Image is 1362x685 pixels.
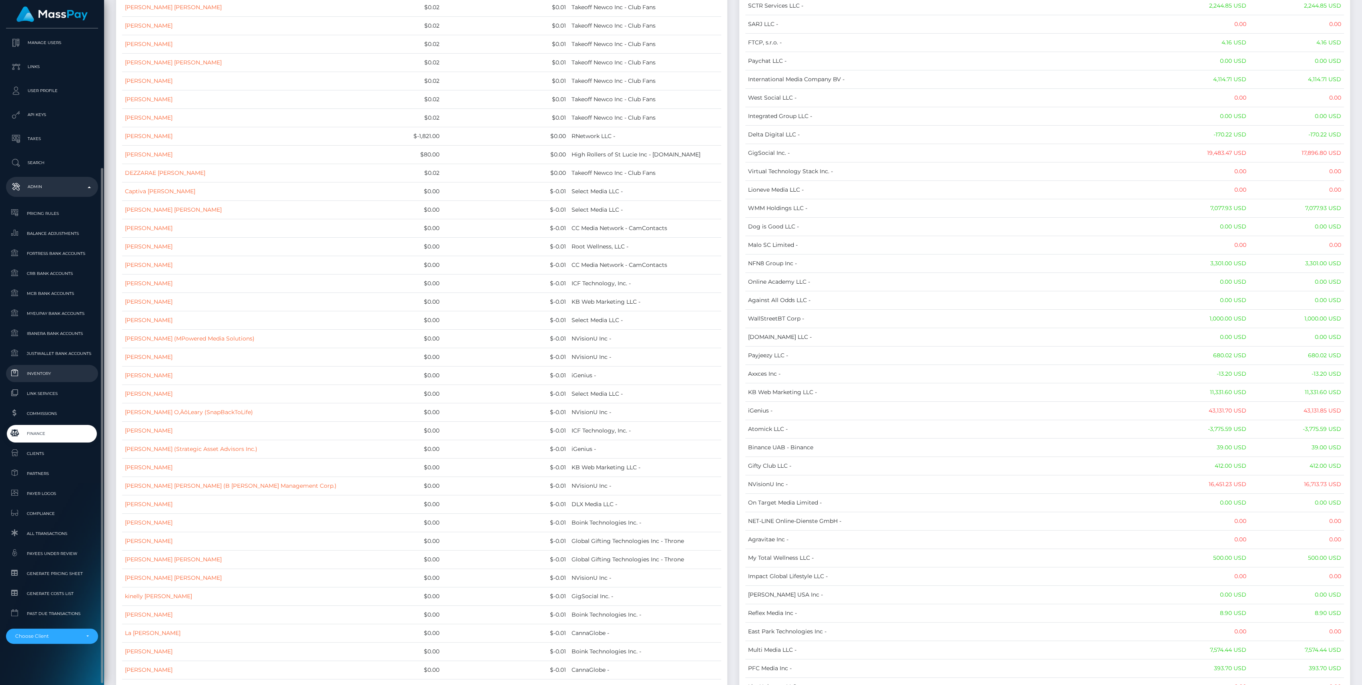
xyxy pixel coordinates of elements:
[6,585,98,602] a: Generate Costs List
[9,369,95,378] span: Inventory
[442,348,568,366] td: $-0.01
[745,291,1159,310] td: Against All Odds LLC -
[1159,291,1249,310] td: 0.00 USD
[6,525,98,542] a: All Transactions
[6,445,98,462] a: Clients
[125,298,173,305] a: [PERSON_NAME]
[442,16,568,35] td: $0.01
[745,586,1159,604] td: [PERSON_NAME] USA Inc -
[1249,586,1344,604] td: 0.00 USD
[369,256,443,274] td: $0.00
[125,169,205,176] a: DEZZARAE [PERSON_NAME]
[9,61,95,73] p: Links
[1159,162,1249,181] td: 0.00
[442,532,568,550] td: $-0.01
[569,108,721,127] td: Takeoff Newco Inc - Club Fans
[745,420,1159,439] td: Atomick LLC -
[9,157,95,169] p: Search
[9,309,95,318] span: MyEUPay Bank Accounts
[1159,328,1249,347] td: 0.00 USD
[745,15,1159,34] td: SARJ LLC -
[9,449,95,458] span: Clients
[369,164,443,182] td: $0.02
[569,458,721,477] td: KB Web Marketing LLC -
[1249,604,1344,623] td: 8.90 USD
[369,495,443,513] td: $0.00
[369,569,443,587] td: $0.00
[369,421,443,440] td: $0.00
[1249,494,1344,512] td: 0.00 USD
[1249,365,1344,383] td: -13.20 USD
[369,292,443,311] td: $0.00
[442,72,568,90] td: $0.01
[1159,604,1249,623] td: 8.90 USD
[9,85,95,97] p: User Profile
[369,587,443,605] td: $0.00
[1249,236,1344,254] td: 0.00
[569,164,721,182] td: Takeoff Newco Inc - Club Fans
[6,629,98,644] button: Choose Client
[125,611,173,618] a: [PERSON_NAME]
[125,335,255,342] a: [PERSON_NAME] (MPowered Media Solutions)
[9,209,95,218] span: Pricing Rules
[369,237,443,256] td: $0.00
[745,52,1159,70] td: Paychat LLC -
[9,329,95,338] span: Ibanera Bank Accounts
[745,328,1159,347] td: [DOMAIN_NAME] LLC -
[9,109,95,121] p: API Keys
[1249,107,1344,126] td: 0.00 USD
[1159,89,1249,107] td: 0.00
[569,35,721,53] td: Takeoff Newco Inc - Club Fans
[6,81,98,101] a: User Profile
[745,310,1159,328] td: WallStreetBT Corp -
[369,219,443,237] td: $0.00
[125,445,257,453] a: [PERSON_NAME] (Strategic Asset Advisors Inc.)
[9,509,95,518] span: Compliance
[9,409,95,418] span: Commissions
[6,485,98,502] a: Payer Logos
[125,574,222,581] a: [PERSON_NAME] [PERSON_NAME]
[125,206,222,213] a: [PERSON_NAME] [PERSON_NAME]
[1159,383,1249,402] td: 11,331.60 USD
[442,108,568,127] td: $0.01
[125,409,253,416] a: [PERSON_NAME] O‚ÄôLeary (SnapBackToLife)
[1249,291,1344,310] td: 0.00 USD
[9,569,95,578] span: Generate Pricing Sheet
[9,133,95,145] p: Taxes
[442,292,568,311] td: $-0.01
[442,569,568,587] td: $-0.01
[1159,218,1249,236] td: 0.00 USD
[442,35,568,53] td: $0.01
[745,181,1159,199] td: Lioneve Media LLC -
[125,537,173,545] a: [PERSON_NAME]
[6,325,98,342] a: Ibanera Bank Accounts
[6,385,98,402] a: Link Services
[745,457,1159,475] td: Gifty Club LLC -
[369,440,443,458] td: $0.00
[1249,347,1344,365] td: 680.02 USD
[369,532,443,550] td: $0.00
[125,22,173,29] a: [PERSON_NAME]
[9,349,95,358] span: JustWallet Bank Accounts
[569,421,721,440] td: ICF Technology, Inc. -
[125,4,222,11] a: [PERSON_NAME] [PERSON_NAME]
[125,114,173,121] a: [PERSON_NAME]
[1249,420,1344,439] td: -3,775.59 USD
[1159,420,1249,439] td: -3,775.59 USD
[6,365,98,382] a: Inventory
[9,529,95,538] span: All Transactions
[1249,15,1344,34] td: 0.00
[9,389,95,398] span: Link Services
[6,345,98,362] a: JustWallet Bank Accounts
[369,182,443,200] td: $0.00
[6,57,98,77] a: Links
[125,261,173,268] a: [PERSON_NAME]
[442,605,568,624] td: $-0.01
[125,132,173,140] a: [PERSON_NAME]
[745,604,1159,623] td: Reflex Media Inc -
[569,145,721,164] td: High Rollers of St Lucie Inc - [DOMAIN_NAME]
[6,33,98,53] a: Manage Users
[125,501,173,508] a: [PERSON_NAME]
[442,256,568,274] td: $-0.01
[6,305,98,322] a: MyEUPay Bank Accounts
